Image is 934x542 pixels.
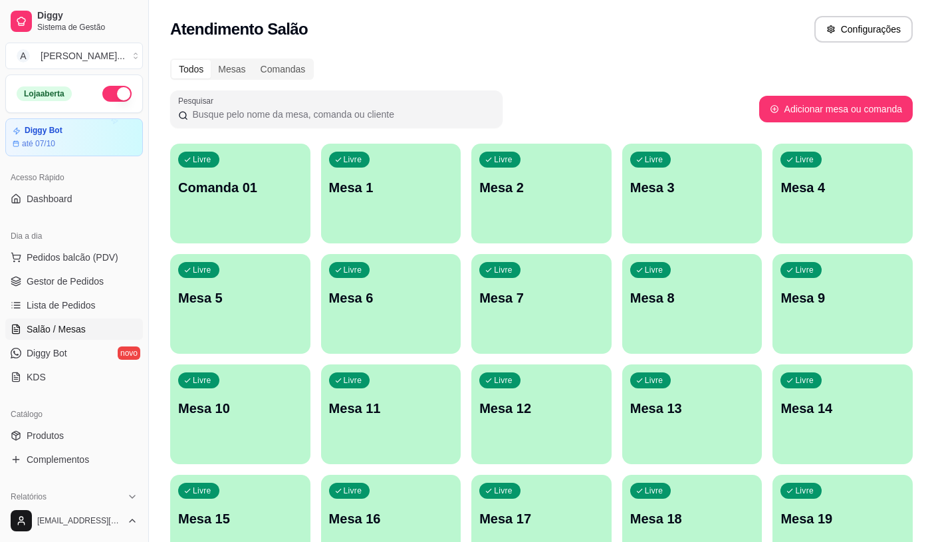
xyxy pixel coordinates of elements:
button: Select a team [5,43,143,69]
span: A [17,49,30,63]
p: Livre [494,154,513,165]
label: Pesquisar [178,95,218,106]
p: Mesa 8 [630,289,755,307]
p: Livre [494,485,513,496]
p: Mesa 14 [780,399,905,418]
p: Livre [193,375,211,386]
button: Alterar Status [102,86,132,102]
div: [PERSON_NAME] ... [41,49,125,63]
button: LivreMesa 11 [321,364,461,464]
a: KDS [5,366,143,388]
a: Gestor de Pedidos [5,271,143,292]
a: Salão / Mesas [5,319,143,340]
p: Mesa 5 [178,289,302,307]
span: Relatórios [11,491,47,502]
p: Mesa 17 [479,509,604,528]
p: Livre [494,375,513,386]
p: Livre [344,265,362,275]
p: Mesa 11 [329,399,453,418]
p: Livre [795,485,814,496]
p: Mesa 16 [329,509,453,528]
span: Diggy Bot [27,346,67,360]
div: Catálogo [5,404,143,425]
a: Diggy Botaté 07/10 [5,118,143,156]
a: DiggySistema de Gestão [5,5,143,37]
div: Acesso Rápido [5,167,143,188]
button: LivreMesa 10 [170,364,310,464]
button: LivreMesa 8 [622,254,762,354]
p: Livre [494,265,513,275]
div: Todos [172,60,211,78]
a: Complementos [5,449,143,470]
div: Loja aberta [17,86,72,101]
p: Comanda 01 [178,178,302,197]
span: Pedidos balcão (PDV) [27,251,118,264]
button: LivreMesa 5 [170,254,310,354]
p: Livre [645,485,663,496]
p: Livre [344,485,362,496]
button: LivreMesa 1 [321,144,461,243]
span: [EMAIL_ADDRESS][DOMAIN_NAME] [37,515,122,526]
button: LivreMesa 2 [471,144,612,243]
a: Dashboard [5,188,143,209]
p: Livre [193,265,211,275]
p: Livre [193,154,211,165]
p: Mesa 10 [178,399,302,418]
h2: Atendimento Salão [170,19,308,40]
span: Sistema de Gestão [37,22,138,33]
button: LivreMesa 12 [471,364,612,464]
button: LivreMesa 6 [321,254,461,354]
p: Livre [193,485,211,496]
span: Gestor de Pedidos [27,275,104,288]
p: Mesa 13 [630,399,755,418]
p: Mesa 1 [329,178,453,197]
p: Livre [795,265,814,275]
span: Dashboard [27,192,72,205]
button: LivreMesa 3 [622,144,762,243]
span: KDS [27,370,46,384]
p: Livre [344,375,362,386]
p: Mesa 6 [329,289,453,307]
p: Livre [795,154,814,165]
span: Salão / Mesas [27,323,86,336]
input: Pesquisar [188,108,495,121]
p: Mesa 3 [630,178,755,197]
p: Livre [795,375,814,386]
div: Dia a dia [5,225,143,247]
button: LivreComanda 01 [170,144,310,243]
button: Pedidos balcão (PDV) [5,247,143,268]
span: Produtos [27,429,64,442]
button: LivreMesa 9 [772,254,913,354]
p: Mesa 12 [479,399,604,418]
p: Mesa 18 [630,509,755,528]
p: Mesa 2 [479,178,604,197]
button: LivreMesa 14 [772,364,913,464]
article: até 07/10 [22,138,55,149]
p: Mesa 15 [178,509,302,528]
p: Livre [645,265,663,275]
button: LivreMesa 13 [622,364,762,464]
p: Livre [645,154,663,165]
p: Mesa 7 [479,289,604,307]
div: Mesas [211,60,253,78]
button: Configurações [814,16,913,43]
button: Adicionar mesa ou comanda [759,96,913,122]
p: Mesa 4 [780,178,905,197]
button: LivreMesa 7 [471,254,612,354]
p: Mesa 9 [780,289,905,307]
span: Complementos [27,453,89,466]
article: Diggy Bot [25,126,62,136]
button: LivreMesa 4 [772,144,913,243]
p: Livre [344,154,362,165]
a: Produtos [5,425,143,446]
a: Lista de Pedidos [5,295,143,316]
div: Comandas [253,60,313,78]
p: Mesa 19 [780,509,905,528]
p: Livre [645,375,663,386]
span: Diggy [37,10,138,22]
button: [EMAIL_ADDRESS][DOMAIN_NAME] [5,505,143,537]
span: Lista de Pedidos [27,299,96,312]
a: Diggy Botnovo [5,342,143,364]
